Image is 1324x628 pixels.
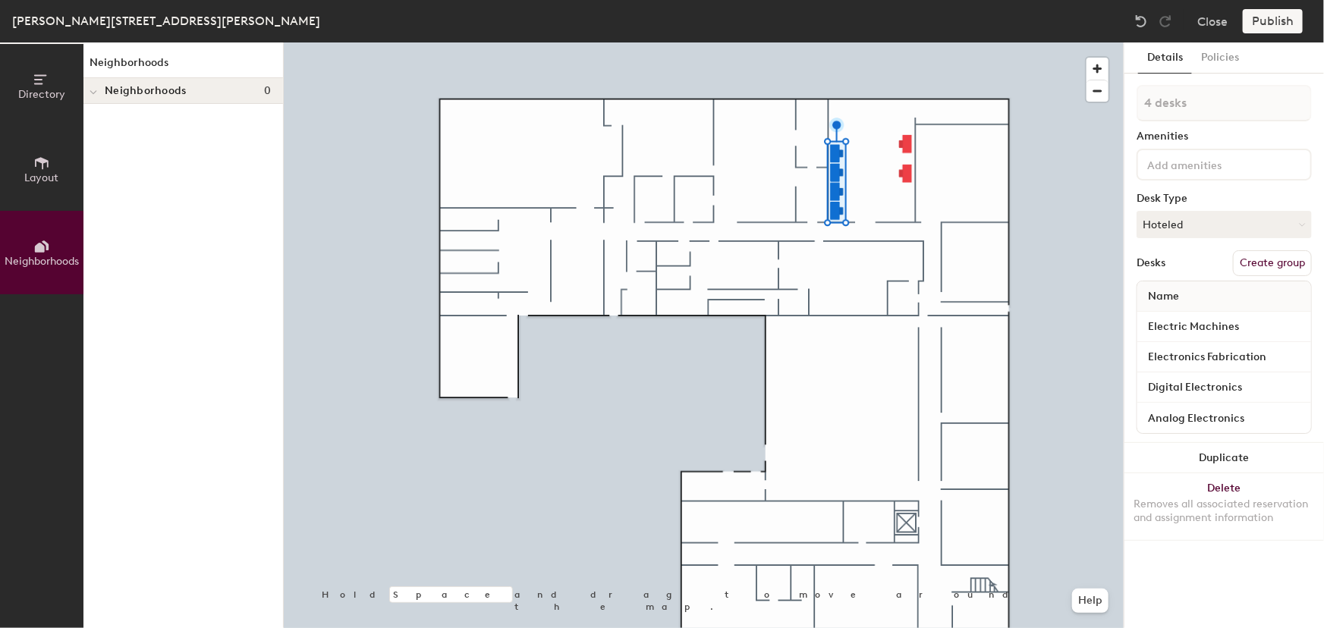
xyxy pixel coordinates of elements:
[1140,407,1308,429] input: Unnamed desk
[1158,14,1173,29] img: Redo
[1137,257,1165,269] div: Desks
[264,85,271,97] span: 0
[1137,193,1312,205] div: Desk Type
[1124,473,1324,540] button: DeleteRemoves all associated reservation and assignment information
[1138,42,1192,74] button: Details
[1140,283,1187,310] span: Name
[1197,9,1228,33] button: Close
[1144,155,1281,173] input: Add amenities
[1124,443,1324,473] button: Duplicate
[1134,14,1149,29] img: Undo
[1140,316,1308,338] input: Unnamed desk
[1233,250,1312,276] button: Create group
[1134,498,1315,525] div: Removes all associated reservation and assignment information
[1137,211,1312,238] button: Hoteled
[18,88,65,101] span: Directory
[1140,347,1308,368] input: Unnamed desk
[83,55,283,78] h1: Neighborhoods
[5,255,79,268] span: Neighborhoods
[105,85,187,97] span: Neighborhoods
[1137,130,1312,143] div: Amenities
[1072,589,1109,613] button: Help
[12,11,320,30] div: [PERSON_NAME][STREET_ADDRESS][PERSON_NAME]
[1140,377,1308,398] input: Unnamed desk
[25,171,59,184] span: Layout
[1192,42,1248,74] button: Policies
